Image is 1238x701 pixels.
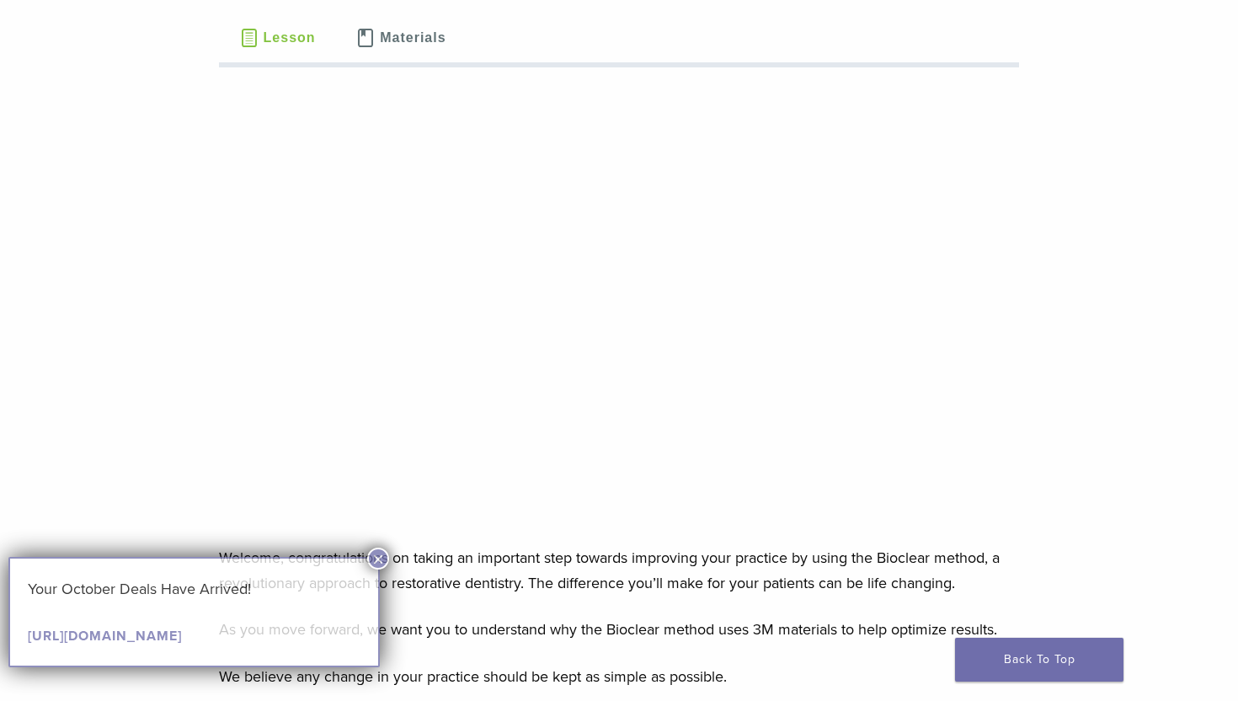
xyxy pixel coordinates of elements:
[367,548,389,570] button: Close
[380,31,446,45] span: Materials
[28,628,182,645] a: [URL][DOMAIN_NAME]
[28,576,360,602] p: Your October Deals Have Arrived!
[264,31,316,45] span: Lesson
[219,94,1019,544] iframe: Bioclear M1 Filtek Supreme Ultra - Updated Final Version
[219,617,1019,642] p: As you move forward, we want you to understand why the Bioclear method uses 3M materials to help ...
[219,664,1019,689] p: We believe any change in your practice should be kept as simple as possible.
[955,638,1123,682] a: Back To Top
[219,545,1019,596] p: Welcome, congratulations on taking an important step towards improving your practice by using the...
